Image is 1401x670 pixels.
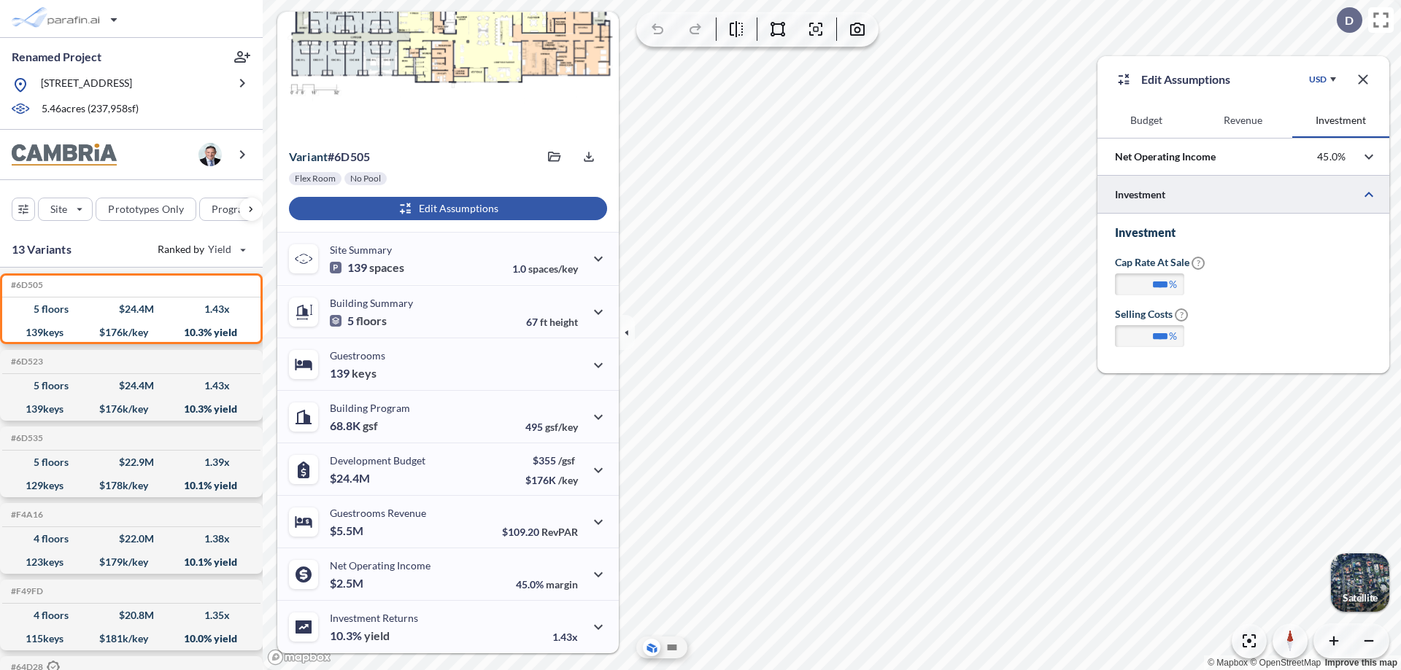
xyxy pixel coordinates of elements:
[502,526,578,538] p: $109.20
[1250,658,1321,668] a: OpenStreetMap
[289,197,607,220] button: Edit Assumptions
[8,433,43,443] h5: Click to copy the code
[330,366,377,381] p: 139
[350,173,381,184] p: No Pool
[525,421,578,433] p: 495
[363,418,378,433] span: gsf
[330,297,413,309] p: Building Summary
[546,578,578,591] span: margin
[352,366,377,381] span: keys
[364,628,390,643] span: yield
[96,198,196,221] button: Prototypes Only
[1115,307,1188,322] label: Selling Costs
[330,507,426,519] p: Guestrooms Revenue
[540,316,547,328] span: ft
[545,421,578,433] span: gsf/key
[41,76,132,94] p: [STREET_ADDRESS]
[1331,553,1389,612] img: Switcher Image
[552,631,578,643] p: 1.43x
[330,402,410,414] p: Building Program
[212,202,252,217] p: Program
[330,244,392,256] p: Site Summary
[1115,225,1372,240] h3: Investment
[528,262,578,275] span: spaces/key
[1292,103,1389,138] button: Investment
[330,628,390,643] p: 10.3%
[12,49,101,65] p: Renamed Project
[1331,553,1389,612] button: Switcher ImageSatellite
[1115,149,1216,164] p: Net Operating Income
[1192,257,1205,270] span: ?
[12,241,72,258] p: 13 Variants
[12,144,117,166] img: BrandImage
[330,523,366,538] p: $5.5M
[525,474,578,486] p: $176K
[1115,255,1205,270] label: Cap Rate at Sale
[1141,71,1230,88] p: Edit Assumptions
[643,639,660,656] button: Aerial View
[330,313,387,328] p: 5
[289,149,328,163] span: Variant
[267,649,331,666] a: Mapbox homepage
[525,454,578,467] p: $355
[8,586,43,596] h5: Click to copy the code
[549,316,578,328] span: height
[330,576,366,591] p: $2.5M
[1317,150,1346,163] p: 45.0%
[108,202,184,217] p: Prototypes Only
[330,559,431,572] p: Net Operating Income
[330,349,385,362] p: Guestrooms
[558,454,575,467] span: /gsf
[330,454,425,467] p: Development Budget
[1343,592,1378,604] p: Satellite
[512,262,578,275] p: 1.0
[1169,277,1177,292] label: %
[295,173,336,184] p: Flex Room
[8,357,43,367] h5: Click to copy the code
[526,316,578,328] p: 67
[330,471,372,486] p: $24.4M
[1325,658,1397,668] a: Improve this map
[516,578,578,591] p: 45.0%
[38,198,93,221] button: Site
[146,238,255,261] button: Ranked by Yield
[8,280,43,290] h5: Click to copy the code
[541,526,578,538] span: RevPAR
[330,260,404,275] p: 139
[558,474,578,486] span: /key
[208,242,232,257] span: Yield
[199,198,278,221] button: Program
[1169,329,1177,343] label: %
[369,260,404,275] span: spaces
[198,143,222,166] img: user logo
[8,510,43,520] h5: Click to copy the code
[1194,103,1292,138] button: Revenue
[50,202,67,217] p: Site
[42,101,139,117] p: 5.46 acres ( 237,958 sf)
[1175,308,1188,322] span: ?
[1345,14,1354,27] p: D
[356,313,387,328] span: floors
[330,612,418,624] p: Investment Returns
[1208,658,1248,668] a: Mapbox
[1097,103,1194,138] button: Budget
[330,418,378,433] p: 68.8K
[289,149,370,164] p: # 6d505
[663,639,681,656] button: Site Plan
[1309,74,1327,85] div: USD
